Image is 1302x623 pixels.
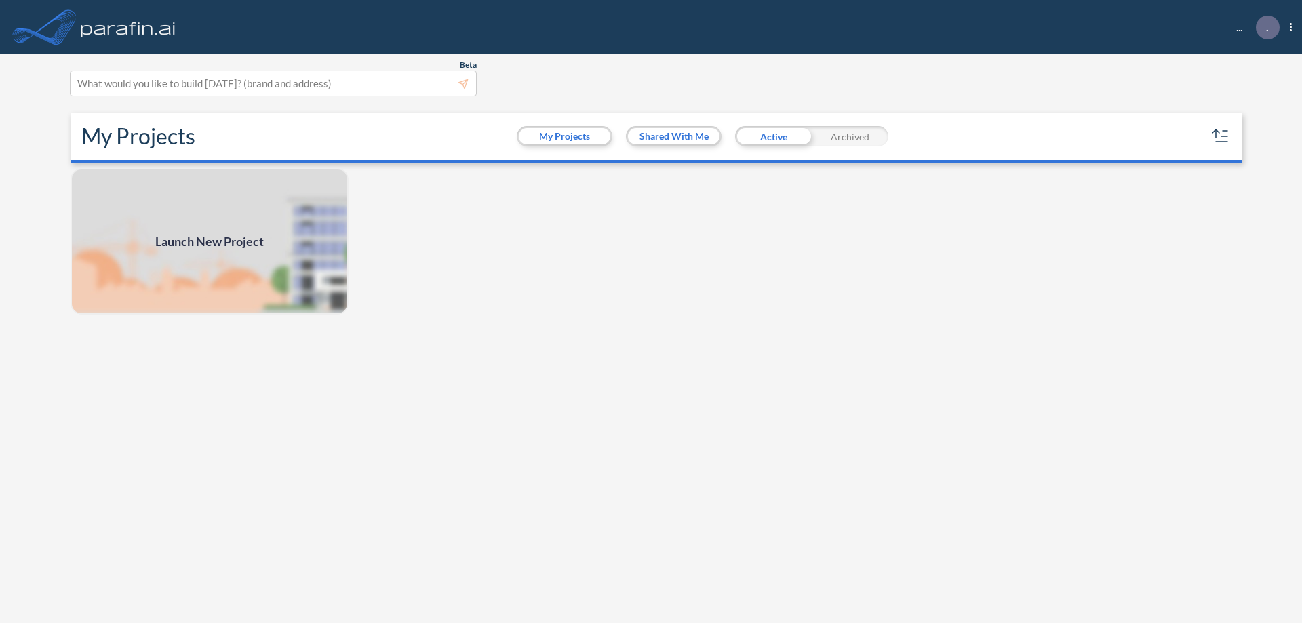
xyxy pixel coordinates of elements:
[628,128,719,144] button: Shared With Me
[155,233,264,251] span: Launch New Project
[78,14,178,41] img: logo
[81,123,195,149] h2: My Projects
[460,60,477,71] span: Beta
[1266,21,1269,33] p: .
[71,168,349,315] img: add
[1210,125,1231,147] button: sort
[1216,16,1292,39] div: ...
[71,168,349,315] a: Launch New Project
[519,128,610,144] button: My Projects
[812,126,888,146] div: Archived
[735,126,812,146] div: Active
